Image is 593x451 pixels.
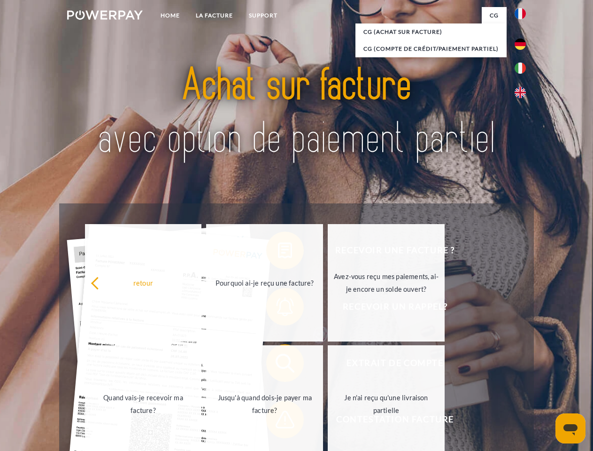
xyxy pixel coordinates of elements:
a: Home [153,7,188,24]
img: it [515,62,526,74]
div: Quand vais-je recevoir ma facture? [91,391,196,417]
img: title-powerpay_fr.svg [90,45,503,180]
div: Je n'ai reçu qu'une livraison partielle [333,391,439,417]
a: Avez-vous reçu mes paiements, ai-je encore un solde ouvert? [328,224,445,342]
img: logo-powerpay-white.svg [67,10,143,20]
iframe: Bouton de lancement de la fenêtre de messagerie [555,413,585,443]
a: Support [241,7,285,24]
div: Pourquoi ai-je reçu une facture? [212,276,317,289]
img: fr [515,8,526,19]
div: retour [91,276,196,289]
img: en [515,87,526,98]
a: CG (achat sur facture) [355,23,507,40]
a: CG [482,7,507,24]
div: Jusqu'à quand dois-je payer ma facture? [212,391,317,417]
img: de [515,39,526,50]
a: CG (Compte de crédit/paiement partiel) [355,40,507,57]
a: LA FACTURE [188,7,241,24]
div: Avez-vous reçu mes paiements, ai-je encore un solde ouvert? [333,270,439,295]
